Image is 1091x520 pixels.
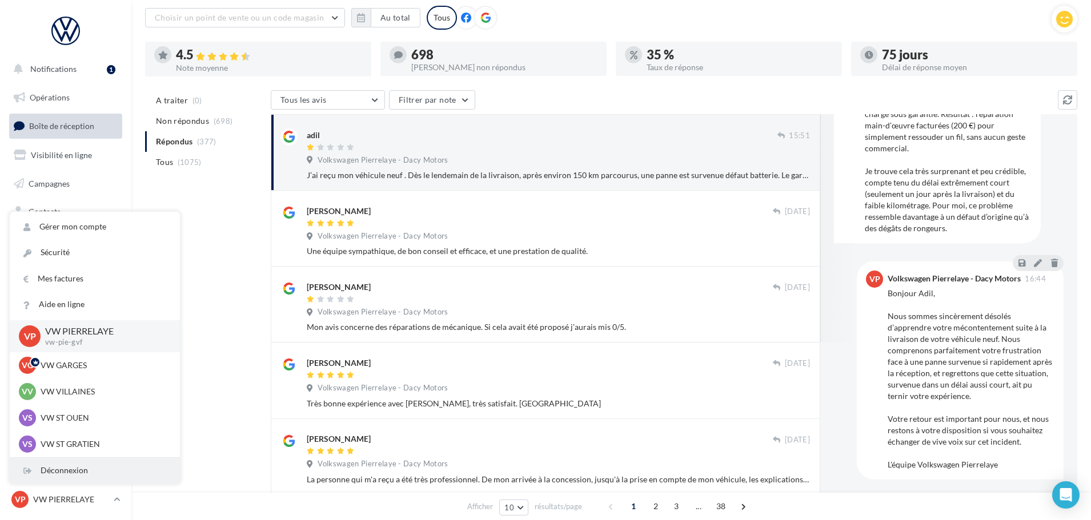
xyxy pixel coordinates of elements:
[869,273,880,285] span: VP
[145,8,345,27] button: Choisir un point de vente ou un code magasin
[647,63,833,71] div: Taux de réponse
[156,156,173,168] span: Tous
[10,266,180,292] a: Mes factures
[156,95,188,106] span: A traiter
[155,13,324,22] span: Choisir un point de vente ou un code magasin
[7,86,125,110] a: Opérations
[45,337,162,348] p: vw-pie-gvf
[785,358,810,369] span: [DATE]
[789,131,810,141] span: 15:51
[1052,481,1080,509] div: Open Intercom Messenger
[785,283,810,293] span: [DATE]
[7,114,125,138] a: Boîte de réception
[7,323,125,357] a: Campagnes DataOnDemand
[29,178,70,188] span: Campagnes
[107,65,115,74] div: 1
[888,275,1021,283] div: Volkswagen Pierrelaye - Dacy Motors
[41,412,166,424] p: VW ST OUEN
[178,158,202,167] span: (1075)
[30,92,70,102] span: Opérations
[7,228,125,252] a: Médiathèque
[41,360,166,371] p: VW GARGES
[499,499,528,515] button: 10
[318,459,448,469] span: Volkswagen Pierrelaye - Dacy Motors
[318,155,448,166] span: Volkswagen Pierrelaye - Dacy Motors
[22,360,33,371] span: VG
[41,438,166,450] p: VW ST GRATIEN
[15,494,26,505] span: VP
[10,292,180,317] a: Aide en ligne
[29,207,61,216] span: Contacts
[647,497,665,515] span: 2
[504,503,514,512] span: 10
[22,386,33,397] span: VV
[307,130,320,141] div: adil
[307,170,810,181] div: J’ai reçu mon véhicule neuf . Dès le lendemain de la livraison, après environ 150 km parcourus, u...
[29,121,94,131] span: Boîte de réception
[689,497,708,515] span: ...
[7,285,125,319] a: PLV et print personnalisable
[307,321,810,333] div: Mon avis concerne des réparations de mécanique. Si cela avait été proposé j’aurais mis 0/5.
[31,150,92,160] span: Visibilité en ligne
[10,458,180,483] div: Déconnexion
[882,49,1068,61] div: 75 jours
[176,49,362,62] div: 4.5
[7,57,120,81] button: Notifications 1
[307,205,371,217] div: [PERSON_NAME]
[1025,275,1046,283] span: 16:44
[156,115,209,127] span: Non répondus
[888,288,1054,470] div: Bonjour Adil, Nous sommes sincèrement désolés d’apprendre votre mécontentement suite à la livrais...
[7,172,125,196] a: Campagnes
[624,497,643,515] span: 1
[318,231,448,241] span: Volkswagen Pierrelaye - Dacy Motors
[647,49,833,61] div: 35 %
[712,497,731,515] span: 38
[785,435,810,445] span: [DATE]
[351,8,420,27] button: Au total
[7,257,125,281] a: Calendrier
[24,329,36,342] span: VP
[7,200,125,224] a: Contacts
[307,357,371,369] div: [PERSON_NAME]
[176,64,362,72] div: Note moyenne
[33,494,109,505] p: VW PIERRELAYE
[307,474,810,485] div: La personne qui m'a reçu a été très professionnel. De mon arrivée à la concession, jusqu'à la pri...
[785,207,810,217] span: [DATE]
[271,90,385,110] button: Tous les avis
[535,501,582,512] span: résultats/page
[389,90,475,110] button: Filtrer par note
[882,63,1068,71] div: Délai de réponse moyen
[30,64,77,74] span: Notifications
[307,398,810,409] div: Très bonne expérience avec [PERSON_NAME], très satisfait. [GEOGRAPHIC_DATA]
[371,8,420,27] button: Au total
[22,412,33,424] span: VS
[307,433,371,445] div: [PERSON_NAME]
[318,383,448,393] span: Volkswagen Pierrelaye - Dacy Motors
[45,325,162,338] p: VW PIERRELAYE
[427,6,457,30] div: Tous
[411,63,597,71] div: [PERSON_NAME] non répondus
[307,245,810,257] div: Une équipe sympathique, de bon conseil et efficace, et une prestation de qualité.
[411,49,597,61] div: 698
[192,96,202,105] span: (0)
[9,489,122,510] a: VP VW PIERRELAYE
[467,501,493,512] span: Afficher
[10,214,180,240] a: Gérer mon compte
[307,281,371,293] div: [PERSON_NAME]
[280,95,327,104] span: Tous les avis
[22,438,33,450] span: VS
[865,40,1032,234] div: J’ai reçu mon véhicule neuf . Dès le lendemain de la livraison, après environ 150 km parcourus, u...
[318,307,448,317] span: Volkswagen Pierrelaye - Dacy Motors
[7,143,125,167] a: Visibilité en ligne
[667,497,685,515] span: 3
[41,386,166,397] p: VW VILLAINES
[10,240,180,265] a: Sécurité
[214,116,233,126] span: (698)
